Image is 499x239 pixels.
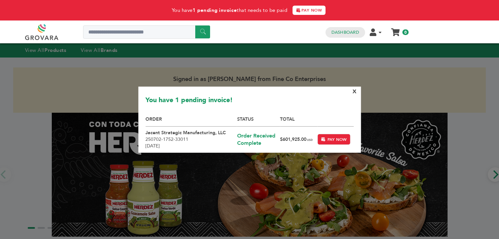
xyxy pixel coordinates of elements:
[353,88,357,95] span: X
[280,136,306,142] strong: $601,925.00
[280,116,317,126] th: TOTAL
[145,136,237,143] div: 250702-1752-33011
[237,127,280,153] td: Order Received Complete
[145,116,237,126] th: ORDER
[83,25,210,39] input: Search a product or brand...
[193,7,237,14] strong: 1 pending invoice
[145,130,226,136] strong: Jacent Strategic Manufacturing, LLC
[293,6,326,15] a: PAY NOW
[331,29,359,35] a: Dashboard
[237,116,280,126] th: STATUS
[145,95,354,107] h2: You have 1 pending invoice!
[307,138,313,142] span: USD
[145,143,237,149] div: [DATE]
[392,26,399,33] a: My Cart
[172,7,288,14] span: You have that needs to be paid
[402,29,409,35] span: 0
[317,134,350,145] button: PAY NOW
